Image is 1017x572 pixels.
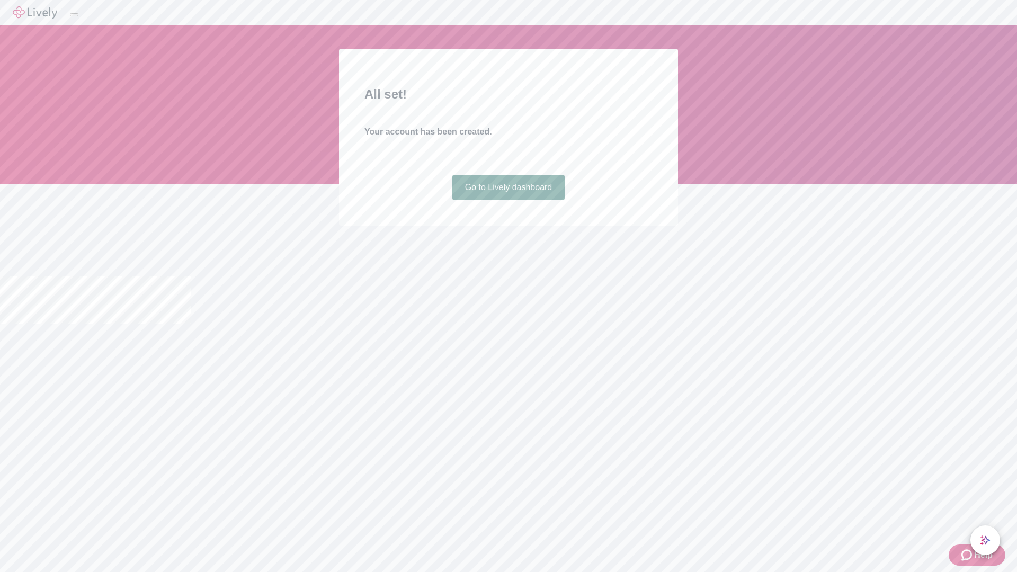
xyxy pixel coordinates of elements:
[970,525,1000,555] button: chat
[364,126,653,138] h4: Your account has been created.
[13,6,57,19] img: Lively
[452,175,565,200] a: Go to Lively dashboard
[961,549,974,561] svg: Zendesk support icon
[980,535,991,546] svg: Lively AI Assistant
[974,549,993,561] span: Help
[364,85,653,104] h2: All set!
[949,544,1005,566] button: Zendesk support iconHelp
[70,13,78,16] button: Log out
